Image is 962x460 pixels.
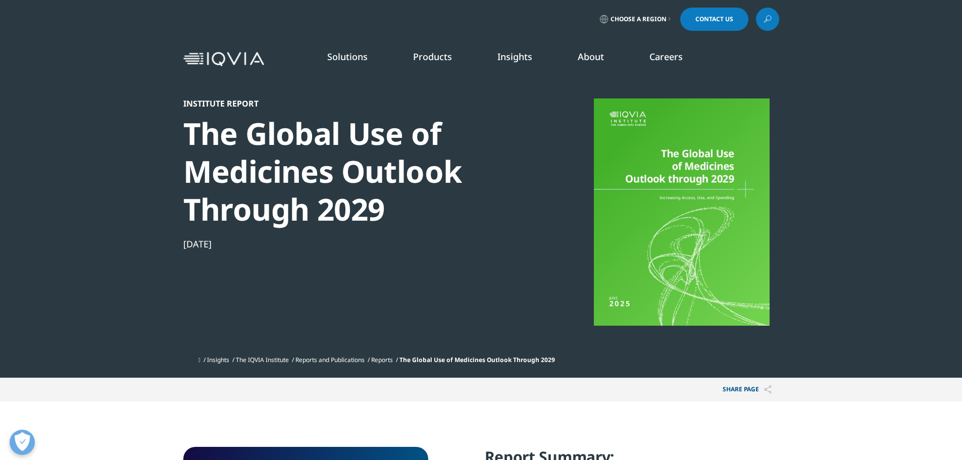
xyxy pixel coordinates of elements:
img: Share PAGE [764,385,772,394]
a: Careers [649,50,683,63]
span: The Global Use of Medicines Outlook Through 2029 [399,355,555,364]
a: Contact Us [680,8,748,31]
a: Reports and Publications [295,355,365,364]
img: IQVIA Healthcare Information Technology and Pharma Clinical Research Company [183,52,264,67]
div: [DATE] [183,238,530,250]
button: Abrir preferencias [10,430,35,455]
a: About [578,50,604,63]
a: Reports [371,355,393,364]
a: Insights [207,355,229,364]
a: Insights [497,50,532,63]
a: The IQVIA Institute [236,355,289,364]
div: Institute Report [183,98,530,109]
a: Products [413,50,452,63]
a: Solutions [327,50,368,63]
p: Share PAGE [715,378,779,401]
div: The Global Use of Medicines Outlook Through 2029 [183,115,530,228]
span: Contact Us [695,16,733,22]
nav: Primary [268,35,779,83]
button: Share PAGEShare PAGE [715,378,779,401]
span: Choose a Region [611,15,667,23]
